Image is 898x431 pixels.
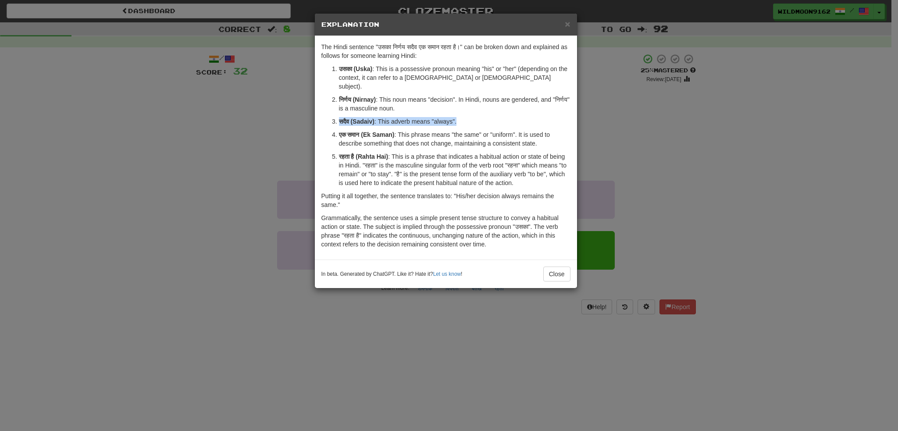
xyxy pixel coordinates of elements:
strong: सदैव (Sadaiv) [339,118,374,125]
p: The Hindi sentence "उसका निर्णय सदैव एक समान रहता है।" can be broken down and explained as follow... [321,43,570,60]
p: : This adverb means "always". [339,117,570,126]
button: Close [543,267,570,281]
p: : This noun means "decision". In Hindi, nouns are gendered, and "निर्णय" is a masculine noun. [339,95,570,113]
button: Close [565,19,570,28]
p: : This phrase means "the same" or "uniform". It is used to describe something that does not chang... [339,130,570,148]
p: Grammatically, the sentence uses a simple present tense structure to convey a habitual action or ... [321,214,570,249]
p: : This is a phrase that indicates a habitual action or state of being in Hindi. "रहता" is the mas... [339,152,570,187]
h5: Explanation [321,20,570,29]
strong: रहता है (Rahta Hai) [339,153,388,160]
a: Let us know [433,271,461,277]
span: × [565,19,570,29]
strong: निर्णय (Nirnay) [339,96,376,103]
small: In beta. Generated by ChatGPT. Like it? Hate it? ! [321,271,463,278]
p: : This is a possessive pronoun meaning "his" or "her" (depending on the context, it can refer to ... [339,64,570,91]
strong: उसका (Uska) [339,65,373,72]
p: Putting it all together, the sentence translates to: "His/her decision always remains the same." [321,192,570,209]
strong: एक समान (Ek Saman) [339,131,395,138]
